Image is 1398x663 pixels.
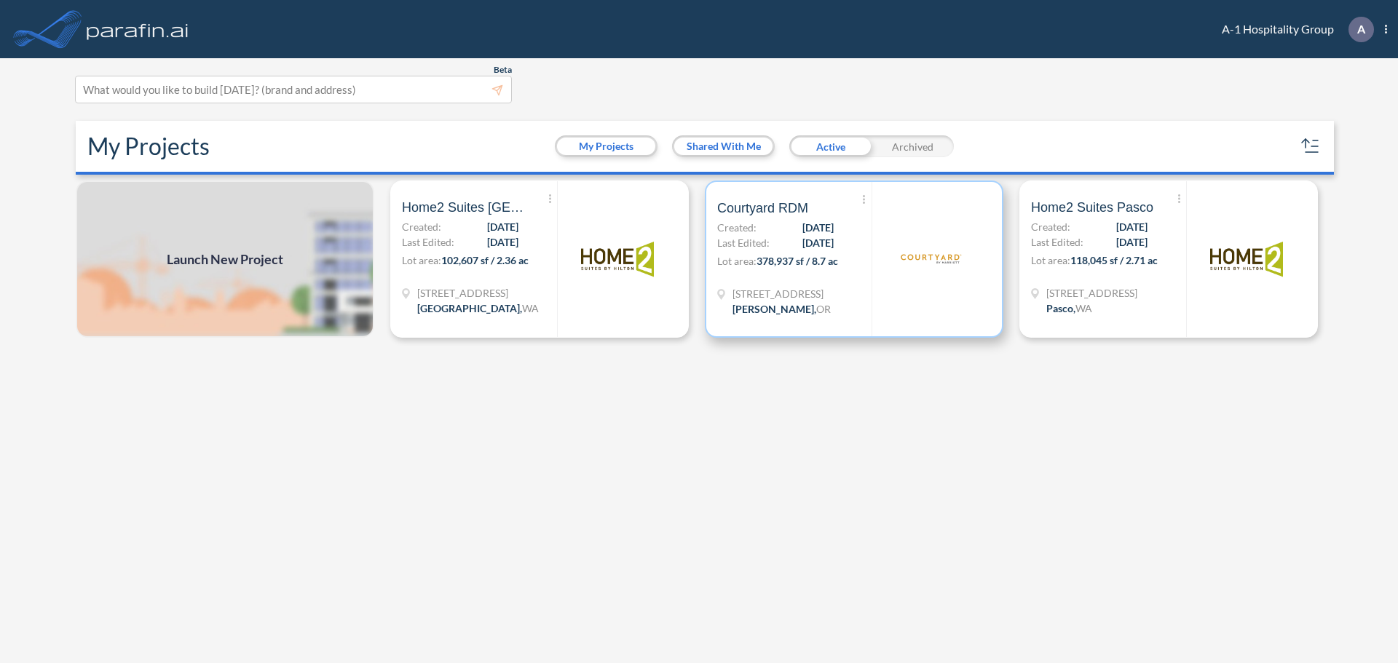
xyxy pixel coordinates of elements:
[384,180,699,338] a: Home2 Suites [GEOGRAPHIC_DATA]Created:[DATE]Last Edited:[DATE]Lot area:102,607 sf / 2.36 ac[STREE...
[802,235,834,250] span: [DATE]
[557,138,655,155] button: My Projects
[487,219,518,234] span: [DATE]
[494,64,512,76] span: Beta
[872,135,954,157] div: Archived
[581,223,654,295] img: logo
[1046,285,1137,301] span: 2203 W Argent Rd
[417,285,539,301] span: 13515 E Carlisle Ave
[717,235,770,250] span: Last Edited:
[1031,199,1153,216] span: Home2 Suites Pasco
[789,135,872,157] div: Active
[76,180,374,338] img: add
[1046,302,1075,314] span: Pasco ,
[1031,254,1070,266] span: Lot area:
[1200,17,1387,42] div: A-1 Hospitality Group
[717,255,757,267] span: Lot area:
[816,303,831,315] span: OR
[417,301,539,316] div: Spokane, WA
[402,234,454,250] span: Last Edited:
[402,199,533,216] span: Home2 Suites Spokane Valley
[1070,254,1158,266] span: 118,045 sf / 2.71 ac
[732,286,831,301] span: 3635 SW Airport Wy
[717,199,808,217] span: Courtyard RDM
[699,180,1014,338] a: Courtyard RDMCreated:[DATE]Last Edited:[DATE]Lot area:378,937 sf / 8.7 ac[STREET_ADDRESS][PERSON_...
[732,301,831,317] div: Redmond, OR
[802,220,834,235] span: [DATE]
[757,255,838,267] span: 378,937 sf / 8.7 ac
[717,220,757,235] span: Created:
[1357,23,1365,36] p: A
[1210,223,1283,295] img: logo
[167,250,283,269] span: Launch New Project
[487,234,518,250] span: [DATE]
[1046,301,1092,316] div: Pasco, WA
[1075,302,1092,314] span: WA
[895,223,968,295] img: logo
[441,254,529,266] span: 102,607 sf / 2.36 ac
[522,302,539,314] span: WA
[1299,135,1322,158] button: sort
[417,302,522,314] span: [GEOGRAPHIC_DATA] ,
[1031,219,1070,234] span: Created:
[402,254,441,266] span: Lot area:
[732,303,816,315] span: [PERSON_NAME] ,
[674,138,773,155] button: Shared With Me
[402,219,441,234] span: Created:
[1014,180,1328,338] a: Home2 Suites PascoCreated:[DATE]Last Edited:[DATE]Lot area:118,045 sf / 2.71 ac[STREET_ADDRESS]Pa...
[1031,234,1083,250] span: Last Edited:
[1116,219,1148,234] span: [DATE]
[1116,234,1148,250] span: [DATE]
[76,180,374,338] a: Launch New Project
[84,15,191,44] img: logo
[87,132,210,160] h2: My Projects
